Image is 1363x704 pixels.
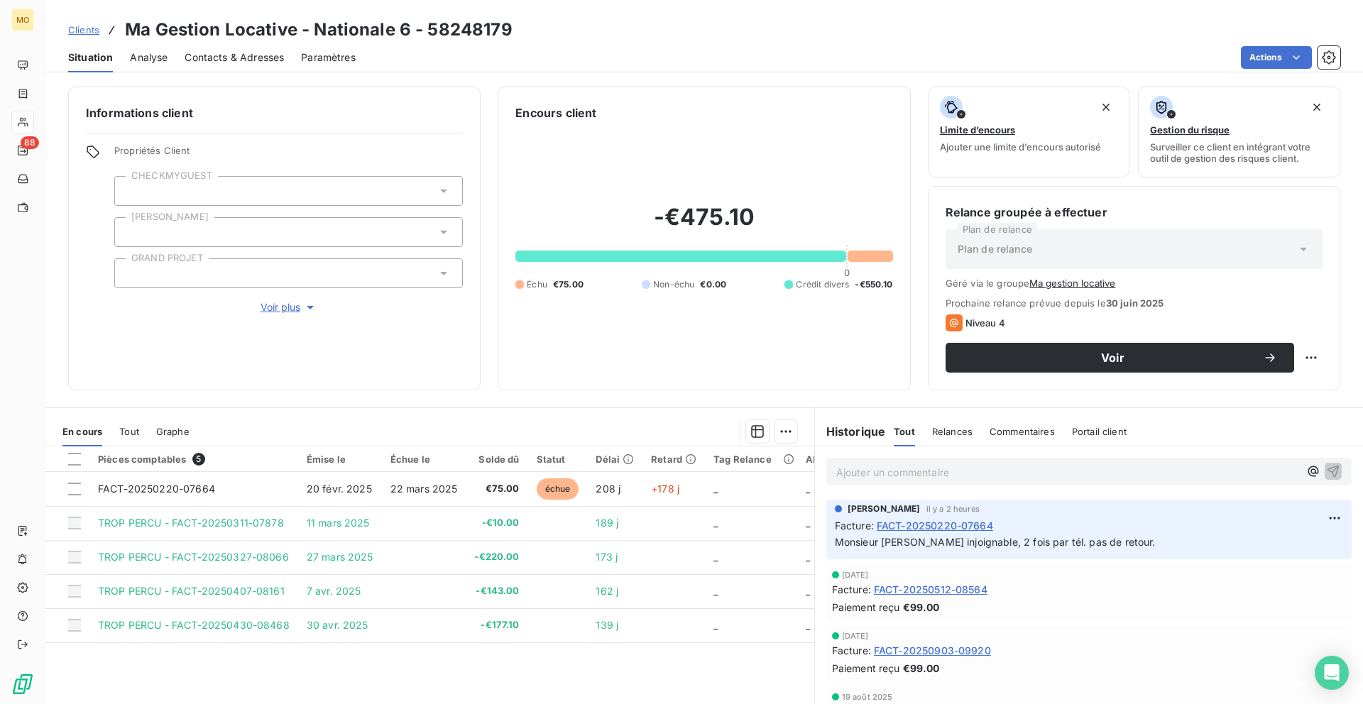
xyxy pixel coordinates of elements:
span: Facture : [832,582,871,597]
span: Niveau 4 [965,317,1005,329]
span: TROP PERCU - FACT-20250311-07878 [98,517,284,529]
span: -€550.10 [855,278,892,291]
h6: Informations client [86,104,463,121]
span: TROP PERCU - FACT-20250430-08468 [98,619,290,631]
span: €0.00 [700,278,726,291]
span: -€177.10 [474,618,519,632]
span: Limite d’encours [940,124,1015,136]
span: TROP PERCU - FACT-20250327-08066 [98,551,289,563]
button: Gestion du risqueSurveiller ce client en intégrant votre outil de gestion des risques client. [1138,87,1340,177]
span: FACT-20250220-07664 [98,483,215,495]
span: Analyse [130,50,168,65]
span: Graphe [156,426,190,437]
span: _ [806,585,810,597]
button: Actions [1241,46,1312,69]
a: Clients [68,23,99,37]
span: _ [806,483,810,495]
span: €75.00 [553,278,584,291]
h2: -€475.10 [515,203,892,246]
span: TROP PERCU - FACT-20250407-08161 [98,585,285,597]
span: _ [713,483,718,495]
button: Voir [946,343,1294,373]
span: Situation [68,50,113,65]
span: 88 [21,136,39,149]
div: Échue le [390,453,458,465]
span: il y a 2 heures [926,505,980,513]
div: MO [11,9,34,31]
div: Délai [596,453,634,465]
div: Open Intercom Messenger [1315,656,1349,690]
span: €99.00 [903,600,940,615]
div: Statut [537,453,579,465]
img: Logo LeanPay [11,673,34,695]
div: Pièces comptables [98,453,290,466]
span: [PERSON_NAME] [848,502,921,515]
span: -€10.00 [474,516,519,530]
h6: Historique [815,423,886,440]
span: Échu [527,278,547,291]
span: 7 avr. 2025 [307,585,361,597]
span: Relances [932,426,973,437]
span: 20 févr. 2025 [307,483,372,495]
span: Portail client [1072,426,1127,437]
span: Gestion du risque [1150,124,1230,136]
span: €75.00 [474,482,519,496]
span: €99.00 [903,661,940,676]
span: 11 mars 2025 [307,517,370,529]
span: 30 avr. 2025 [307,619,368,631]
span: _ [806,551,810,563]
span: 139 j [596,619,618,631]
span: -€143.00 [474,584,519,598]
span: 173 j [596,551,618,563]
div: Retard [651,453,696,465]
span: FACT-20250220-07664 [877,518,993,533]
h6: Relance groupée à effectuer [946,204,1323,221]
span: échue [537,478,579,500]
span: _ [806,517,810,529]
span: Contacts & Adresses [185,50,284,65]
span: Surveiller ce client en intégrant votre outil de gestion des risques client. [1150,141,1328,164]
span: En cours [62,426,102,437]
span: _ [713,585,718,597]
span: Paramètres [301,50,356,65]
div: Solde dû [474,453,519,465]
h3: Ma Gestion Locative - Nationale 6 - 58248179 [125,17,513,43]
span: Clients [68,24,99,35]
span: Tout [894,426,915,437]
span: Crédit divers [796,278,849,291]
span: 162 j [596,585,618,597]
span: _ [713,551,718,563]
span: Voir [963,352,1263,363]
span: 22 mars 2025 [390,483,458,495]
span: FACT-20250512-08564 [874,582,987,597]
span: Facture : [832,643,871,658]
span: 208 j [596,483,620,495]
span: Commentaires [990,426,1055,437]
span: _ [713,619,718,631]
button: Limite d’encoursAjouter une limite d’encours autorisé [928,87,1130,177]
span: 5 [192,453,205,466]
button: Voir plus [114,299,463,315]
span: Géré via le groupe [946,277,1323,289]
span: _ [806,619,810,631]
span: FACT-20250903-09920 [874,643,991,658]
span: Prochaine relance prévue depuis le [946,297,1323,309]
span: Tout [119,426,139,437]
h6: Encours client [515,104,596,121]
span: Monsieur [PERSON_NAME] injoignable, 2 fois par tél. pas de retour. [835,536,1156,548]
span: +178 j [651,483,679,495]
span: 27 mars 2025 [307,551,373,563]
span: Facture : [835,518,874,533]
div: ABONNEMENT NEXITY [806,453,914,465]
span: 189 j [596,517,618,529]
span: Propriétés Client [114,145,463,165]
div: Émise le [307,453,373,465]
span: -€220.00 [474,550,519,564]
button: Ma gestion locative [1029,277,1115,289]
span: [DATE] [842,632,869,640]
input: Ajouter une valeur [126,226,138,238]
span: 19 août 2025 [842,693,893,701]
span: Voir plus [261,300,317,314]
span: 30 juin 2025 [1106,297,1164,309]
span: Non-échu [653,278,694,291]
